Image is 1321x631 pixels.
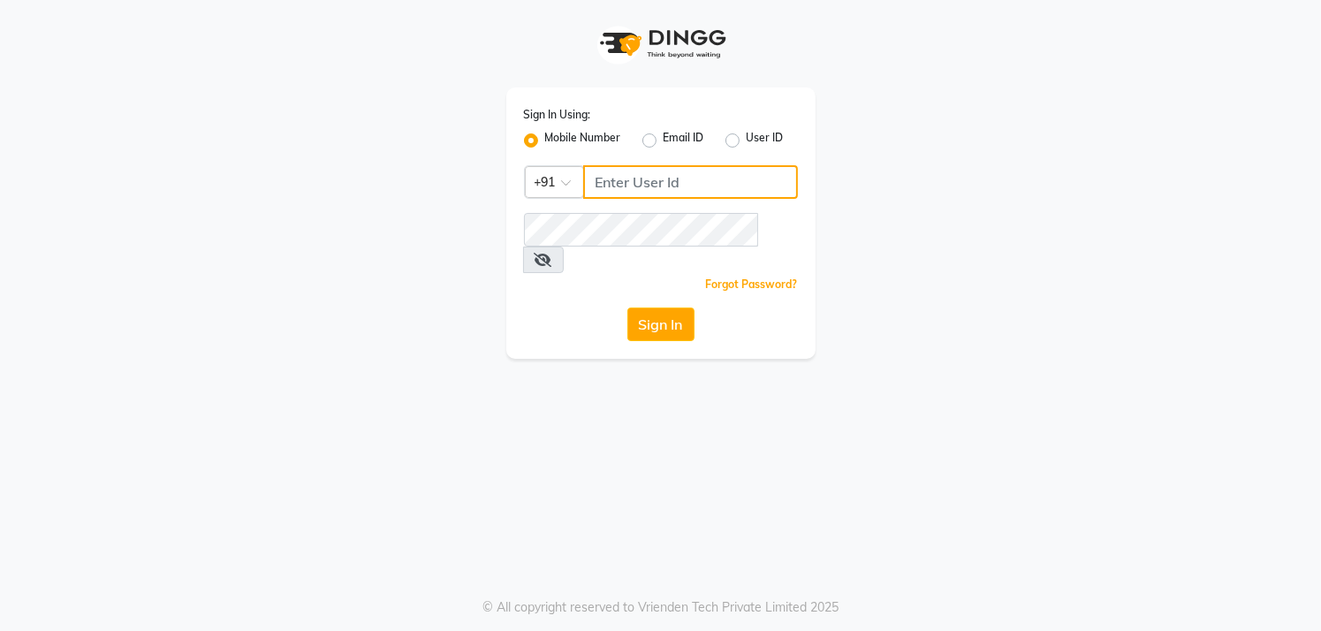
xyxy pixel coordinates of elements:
[583,165,798,199] input: Username
[590,18,732,70] img: logo1.svg
[664,130,704,151] label: Email ID
[747,130,784,151] label: User ID
[627,308,695,341] button: Sign In
[524,107,591,123] label: Sign In Using:
[524,213,758,247] input: Username
[706,277,798,291] a: Forgot Password?
[545,130,621,151] label: Mobile Number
